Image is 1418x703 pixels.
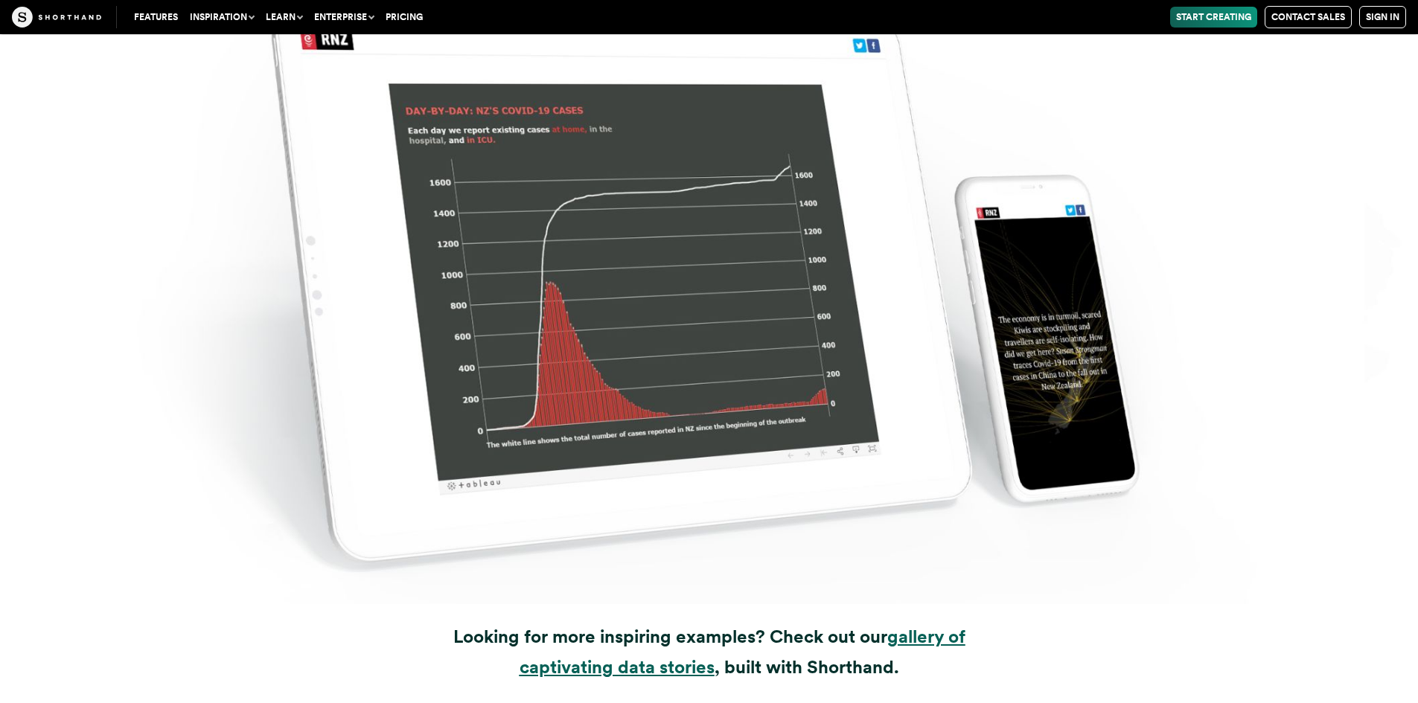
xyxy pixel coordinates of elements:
[453,626,887,647] strong: Looking for more inspiring examples? Check out our
[520,626,965,678] a: gallery of captivating data stories
[128,7,184,28] a: Features
[260,7,308,28] button: Learn
[12,7,101,28] img: The Craft
[308,7,380,28] button: Enterprise
[380,7,429,28] a: Pricing
[1265,6,1352,28] a: Contact Sales
[1170,7,1257,28] a: Start Creating
[715,656,899,678] strong: , built with Shorthand.
[1359,6,1406,28] a: Sign in
[184,7,260,28] button: Inspiration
